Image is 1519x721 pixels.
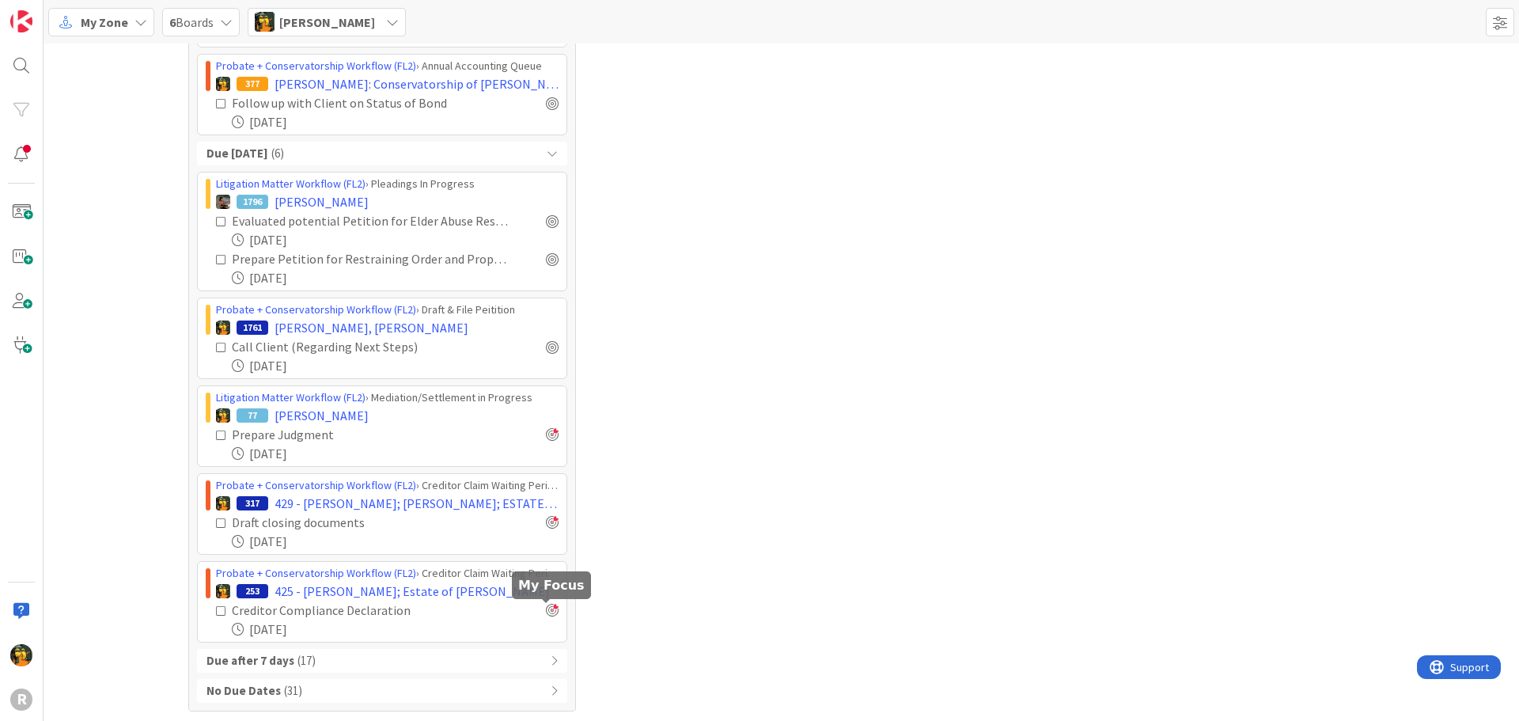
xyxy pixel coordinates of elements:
b: Due [DATE] [206,145,268,163]
img: MR [216,496,230,510]
div: › Creditor Claim Waiting Period [216,565,559,582]
div: Prepare Petition for Restraining Order and Proposed Order. [232,249,511,268]
img: MR [216,584,230,598]
span: ( 17 ) [297,652,316,670]
b: Due after 7 days [206,652,294,670]
a: Probate + Conservatorship Workflow (FL2) [216,478,416,492]
a: Probate + Conservatorship Workflow (FL2) [216,566,416,580]
div: Call Client (Regarding Next Steps) [232,337,475,356]
img: MR [10,644,32,666]
span: [PERSON_NAME] [279,13,375,32]
span: ( 31 ) [284,682,302,700]
div: › Creditor Claim Waiting Period [216,477,559,494]
div: › Mediation/Settlement in Progress [216,389,559,406]
span: [PERSON_NAME] [275,406,369,425]
b: No Due Dates [206,682,281,700]
span: My Zone [81,13,128,32]
div: 1796 [237,195,268,209]
div: R [10,689,32,711]
div: [DATE] [232,444,559,463]
div: [DATE] [232,356,559,375]
img: MR [216,321,230,335]
span: 429 - [PERSON_NAME]; [PERSON_NAME]; ESTATE of [PERSON_NAME] [275,494,559,513]
b: 6 [169,14,176,30]
img: MR [216,77,230,91]
div: Prepare Judgment [232,425,434,444]
img: MR [216,408,230,423]
div: [DATE] [232,620,559,639]
img: MW [216,195,230,209]
div: › Annual Accounting Queue [216,58,559,74]
div: [DATE] [232,112,559,131]
div: Creditor Compliance Declaration [232,601,472,620]
a: Probate + Conservatorship Workflow (FL2) [216,302,416,317]
div: Follow up with Client on Status of Bond [232,93,490,112]
div: Draft closing documents [232,513,449,532]
div: 1761 [237,321,268,335]
h5: My Focus [518,578,585,593]
span: Boards [169,13,214,32]
span: 425 - [PERSON_NAME]; Estate of [PERSON_NAME] [275,582,550,601]
div: [DATE] [232,268,559,287]
div: [DATE] [232,532,559,551]
a: Litigation Matter Workflow (FL2) [216,390,366,404]
div: 253 [237,584,268,598]
span: [PERSON_NAME] [275,192,369,211]
div: Evaluated potential Petition for Elder Abuse Restraining Order [232,211,511,230]
div: › Draft & File Peitition [216,302,559,318]
div: 317 [237,496,268,510]
img: MR [255,12,275,32]
div: [DATE] [232,230,559,249]
span: [PERSON_NAME], [PERSON_NAME] [275,318,468,337]
div: 77 [237,408,268,423]
div: › Pleadings In Progress [216,176,559,192]
a: Probate + Conservatorship Workflow (FL2) [216,59,416,73]
img: Visit kanbanzone.com [10,10,32,32]
span: ( 6 ) [271,145,284,163]
span: Support [33,2,72,21]
div: 377 [237,77,268,91]
span: [PERSON_NAME]: Conservatorship of [PERSON_NAME] [275,74,559,93]
a: Litigation Matter Workflow (FL2) [216,176,366,191]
